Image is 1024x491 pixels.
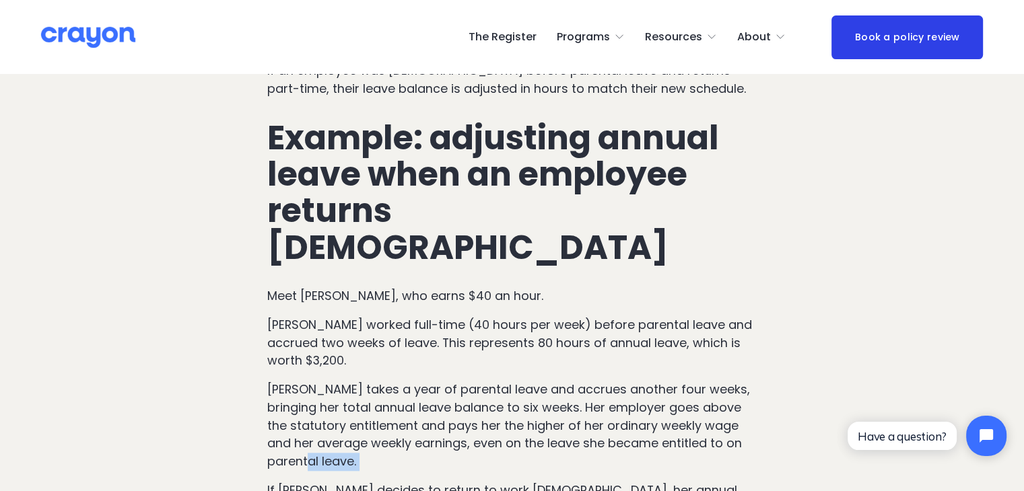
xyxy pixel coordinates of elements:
a: Book a policy review [831,15,983,59]
img: Crayon [41,26,135,49]
p: [PERSON_NAME] takes a year of parental leave and accrues another four weeks, bringing her total a... [267,381,757,471]
p: Meet [PERSON_NAME], who earns $40 an hour. [267,287,757,305]
p: [PERSON_NAME] worked full-time (40 hours per week) before parental leave and accrued two weeks of... [267,316,757,370]
iframe: Tidio Chat [836,404,1018,467]
p: If an employee was [DEMOGRAPHIC_DATA] before parental leave and returns part-time, their leave ba... [267,62,757,98]
a: folder dropdown [737,26,786,48]
span: About [737,28,771,47]
a: folder dropdown [557,26,625,48]
strong: Example: adjusting annual leave when an employee returns [DEMOGRAPHIC_DATA] [267,115,726,270]
span: Resources [645,28,702,47]
span: Programs [557,28,610,47]
a: The Register [469,26,537,48]
a: folder dropdown [645,26,717,48]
